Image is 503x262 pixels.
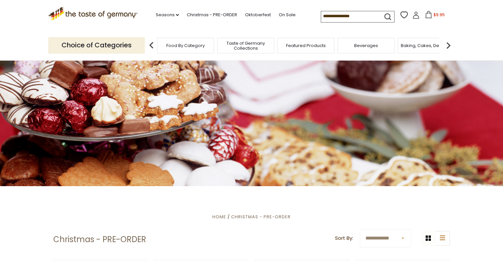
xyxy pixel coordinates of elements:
[354,43,378,48] a: Beverages
[166,43,205,48] a: Food By Category
[48,37,145,53] p: Choice of Categories
[212,214,226,220] a: Home
[434,12,445,18] span: $9.95
[187,11,237,19] a: Christmas - PRE-ORDER
[286,43,326,48] a: Featured Products
[231,214,291,220] a: Christmas - PRE-ORDER
[219,41,272,51] a: Taste of Germany Collections
[156,11,179,19] a: Seasons
[53,235,146,244] h1: Christmas - PRE-ORDER
[335,234,353,242] label: Sort By:
[279,11,296,19] a: On Sale
[421,11,449,21] button: $9.95
[145,39,158,52] img: previous arrow
[401,43,452,48] a: Baking, Cakes, Desserts
[245,11,271,19] a: Oktoberfest
[442,39,455,52] img: next arrow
